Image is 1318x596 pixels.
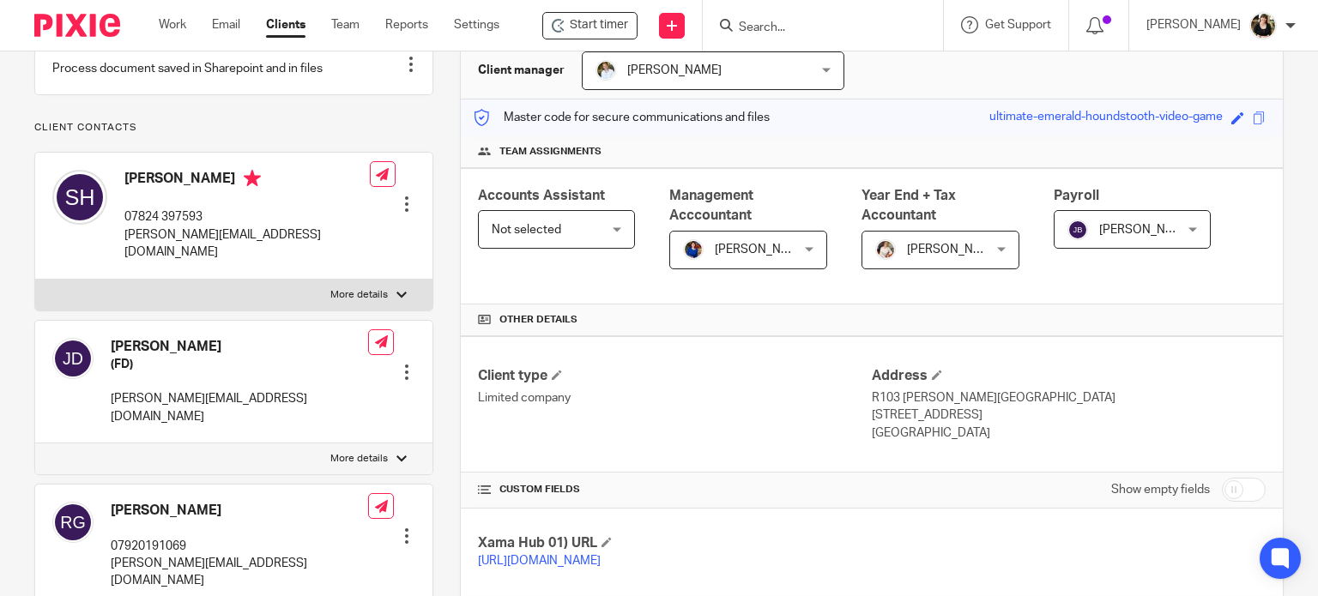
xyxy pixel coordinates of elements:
p: [PERSON_NAME][EMAIL_ADDRESS][DOMAIN_NAME] [111,390,368,425]
a: Work [159,16,186,33]
h4: [PERSON_NAME] [111,338,368,356]
p: Master code for secure communications and files [474,109,770,126]
p: 07824 397593 [124,208,370,226]
p: [PERSON_NAME][EMAIL_ADDRESS][DOMAIN_NAME] [111,555,368,590]
p: [STREET_ADDRESS] [872,406,1266,424]
p: Client contacts [34,121,433,135]
img: svg%3E [52,170,107,225]
img: Helen%20Campbell.jpeg [1249,12,1277,39]
p: More details [330,452,388,466]
div: Quantum Detectors Limited [542,12,638,39]
h4: [PERSON_NAME] [111,502,368,520]
a: Team [331,16,360,33]
span: [PERSON_NAME] [715,244,809,256]
span: Year End + Tax Accountant [862,189,956,222]
span: Start timer [570,16,628,34]
img: svg%3E [52,338,94,379]
img: Nicole.jpeg [683,239,704,260]
img: svg%3E [52,502,94,543]
p: [GEOGRAPHIC_DATA] [872,424,1266,442]
a: Reports [385,16,428,33]
a: Email [212,16,240,33]
span: Team assignments [499,145,602,159]
h4: [PERSON_NAME] [124,170,370,191]
span: Management Acccountant [669,189,753,222]
img: sarah-royle.jpg [596,60,616,81]
i: Primary [244,170,261,187]
p: 07920191069 [111,538,368,555]
span: [PERSON_NAME] [907,244,1001,256]
p: Limited company [478,389,872,406]
span: [PERSON_NAME] [1099,224,1194,236]
img: Kayleigh%20Henson.jpeg [875,239,896,260]
span: Not selected [492,224,561,236]
h4: CUSTOM FIELDS [478,483,872,497]
img: Pixie [34,14,120,37]
h5: (FD) [111,356,368,373]
span: Other details [499,313,577,327]
h3: Client manager [478,62,565,79]
p: R103 [PERSON_NAME][GEOGRAPHIC_DATA] [872,389,1266,406]
span: Payroll [1054,189,1099,202]
img: svg%3E [1067,220,1088,240]
div: ultimate-emerald-houndstooth-video-game [989,108,1223,128]
label: Show empty fields [1111,481,1210,498]
input: Search [737,21,892,36]
a: Settings [454,16,499,33]
span: [PERSON_NAME] [627,64,722,76]
a: [URL][DOMAIN_NAME] [478,555,601,567]
p: [PERSON_NAME] [1146,16,1241,33]
p: [PERSON_NAME][EMAIL_ADDRESS][DOMAIN_NAME] [124,226,370,262]
h4: Address [872,367,1266,385]
h4: Client type [478,367,872,385]
span: Get Support [985,19,1051,31]
h4: Xama Hub 01) URL [478,534,872,552]
p: More details [330,288,388,302]
span: Accounts Assistant [478,189,605,202]
a: Clients [266,16,305,33]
